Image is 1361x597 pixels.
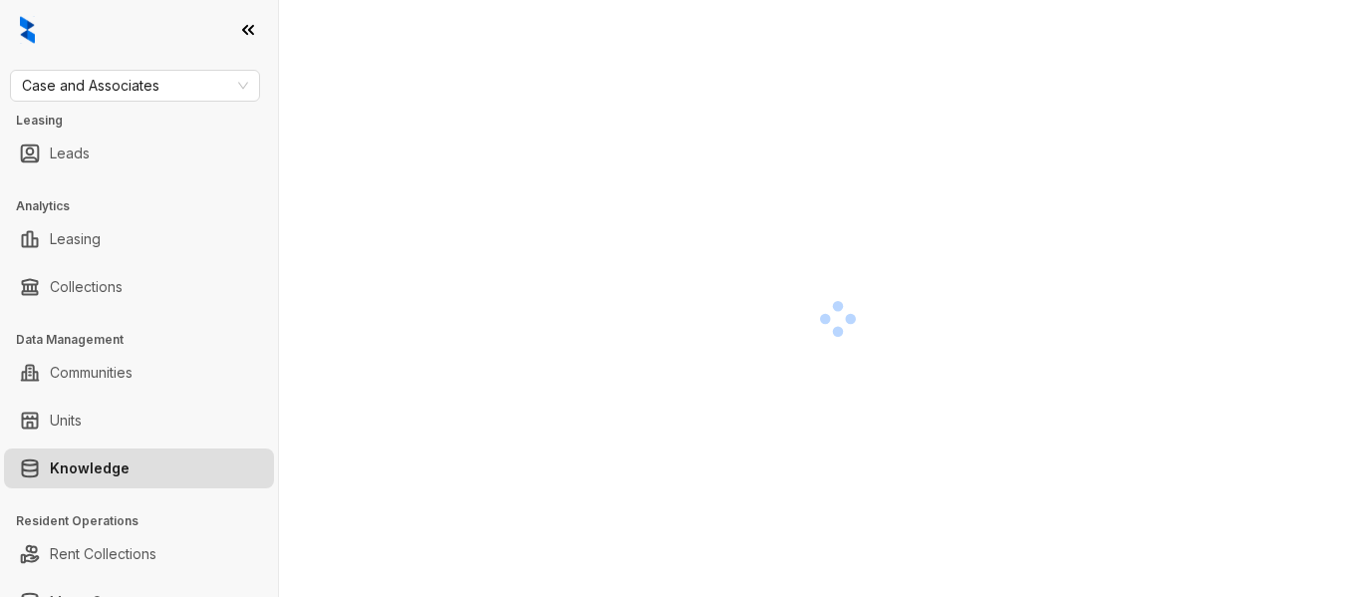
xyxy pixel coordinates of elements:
a: Knowledge [50,448,130,488]
a: Leasing [50,219,101,259]
li: Rent Collections [4,534,274,574]
li: Units [4,401,274,441]
li: Communities [4,353,274,393]
a: Rent Collections [50,534,156,574]
li: Leads [4,134,274,173]
a: Collections [50,267,123,307]
a: Communities [50,353,133,393]
li: Leasing [4,219,274,259]
h3: Leasing [16,112,278,130]
li: Collections [4,267,274,307]
a: Units [50,401,82,441]
h3: Data Management [16,331,278,349]
h3: Analytics [16,197,278,215]
img: logo [20,16,35,44]
a: Leads [50,134,90,173]
li: Knowledge [4,448,274,488]
span: Case and Associates [22,71,248,101]
h3: Resident Operations [16,512,278,530]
